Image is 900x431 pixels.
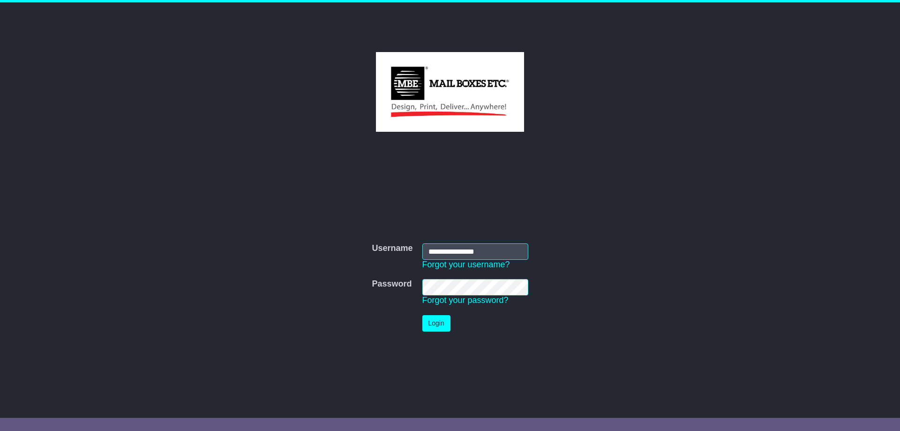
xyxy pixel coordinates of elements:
[372,279,412,289] label: Password
[422,260,510,269] a: Forgot your username?
[376,52,524,132] img: MBE Bondi Junction
[372,243,412,254] label: Username
[422,315,450,332] button: Login
[422,295,509,305] a: Forgot your password?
